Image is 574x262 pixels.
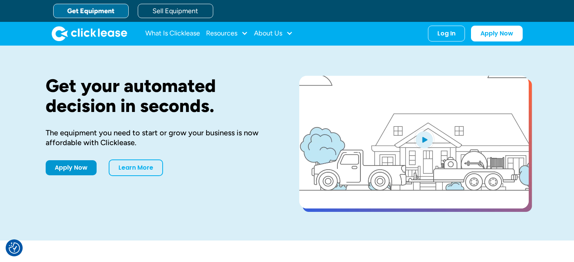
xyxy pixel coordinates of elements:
[46,128,275,147] div: The equipment you need to start or grow your business is now affordable with Clicklease.
[52,26,127,41] a: home
[254,26,293,41] div: About Us
[471,26,523,41] a: Apply Now
[46,160,97,175] a: Apply Now
[9,242,20,254] img: Revisit consent button
[437,30,456,37] div: Log In
[109,159,163,176] a: Learn More
[52,26,127,41] img: Clicklease logo
[206,26,248,41] div: Resources
[145,26,200,41] a: What Is Clicklease
[9,242,20,254] button: Consent Preferences
[299,76,529,208] a: open lightbox
[414,129,434,150] img: Blue play button logo on a light blue circular background
[53,4,129,18] a: Get Equipment
[138,4,213,18] a: Sell Equipment
[46,76,275,116] h1: Get your automated decision in seconds.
